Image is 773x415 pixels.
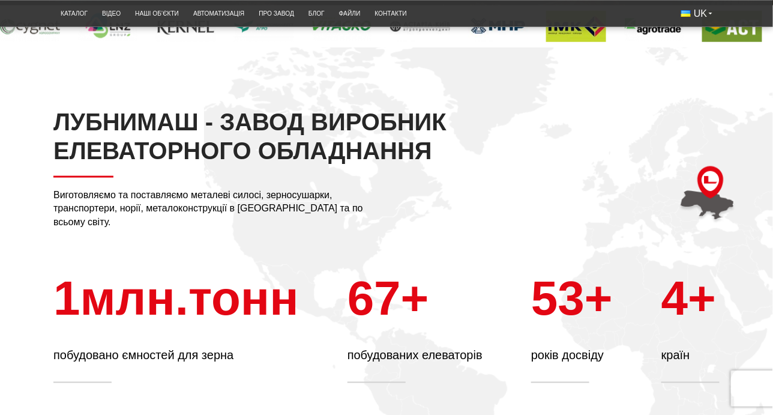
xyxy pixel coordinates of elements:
[694,7,707,20] span: UK
[681,10,691,17] img: Українська
[347,271,401,325] span: 67
[53,108,453,178] h2: ЛУБНИМАШ - ЗАВОД ВИРОБНИК ЕЛЕВАТОРНОГО ОБЛАДНАННЯ
[128,4,186,23] a: Наші об’єкти
[251,4,301,23] a: Про завод
[332,4,368,23] a: Файли
[674,4,720,24] button: UK
[531,265,613,332] div: +
[347,265,483,332] div: +
[661,265,720,332] div: +
[53,265,299,332] div: млн.тонн
[661,271,688,325] span: 4
[661,349,690,362] span: країн
[53,189,371,229] p: Виготовляємо та поставляємо металеві силосі, зерносушарки, транспортери, норії, металоконструкції...
[53,349,233,362] span: побудовано ємностей для зерна
[53,271,80,325] span: 1
[367,4,414,23] a: Контакти
[53,4,95,23] a: Каталог
[347,349,483,362] span: побудованих елеваторів
[301,4,332,23] a: Блог
[186,4,251,23] a: Автоматизація
[531,349,604,362] span: років досвіду
[531,271,585,325] span: 53
[95,4,128,23] a: Відео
